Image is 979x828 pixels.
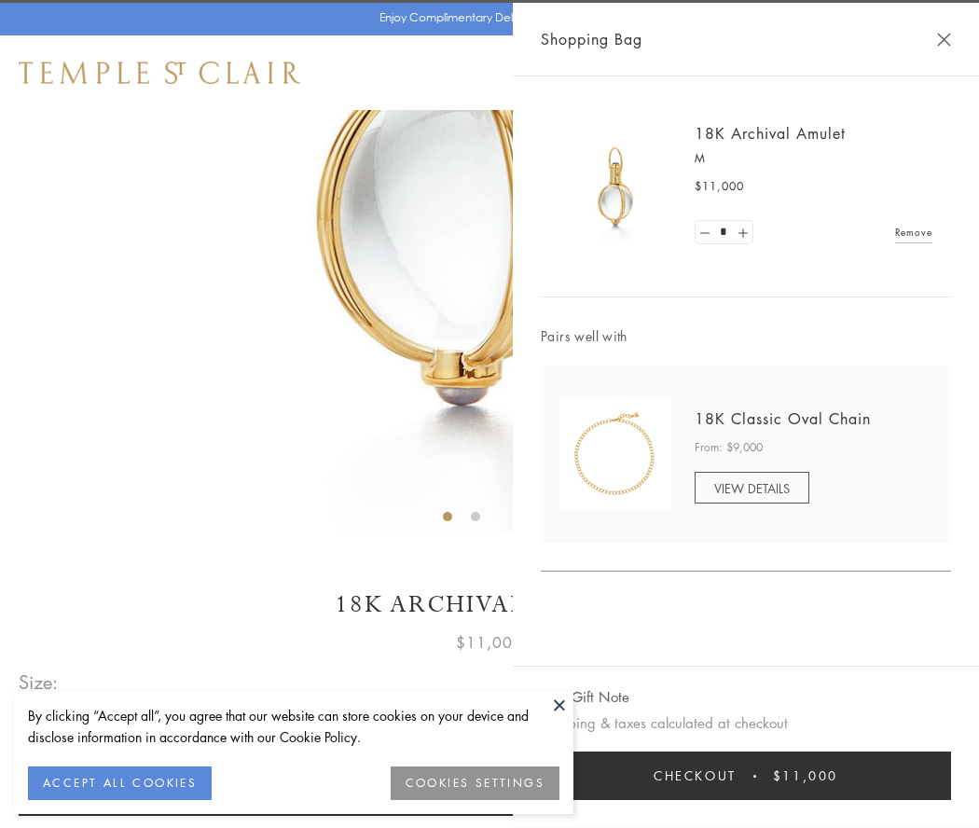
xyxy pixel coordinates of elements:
[559,131,671,242] img: 18K Archival Amulet
[696,221,714,244] a: Set quantity to 0
[714,479,790,497] span: VIEW DETAILS
[391,766,559,800] button: COOKIES SETTINGS
[695,408,871,429] a: 18K Classic Oval Chain
[895,222,932,242] a: Remove
[541,325,951,347] span: Pairs well with
[28,766,212,800] button: ACCEPT ALL COOKIES
[541,711,951,735] p: Shipping & taxes calculated at checkout
[654,766,737,786] span: Checkout
[695,149,932,168] p: M
[733,221,751,244] a: Set quantity to 2
[695,123,846,144] a: 18K Archival Amulet
[541,27,642,51] span: Shopping Bag
[695,472,809,504] a: VIEW DETAILS
[19,62,300,84] img: Temple St. Clair
[19,667,60,697] span: Size:
[695,438,763,457] span: From: $9,000
[28,705,559,748] div: By clicking “Accept all”, you agree that our website can store cookies on your device and disclos...
[19,588,960,621] h1: 18K Archival Amulet
[541,685,629,709] button: Add Gift Note
[773,766,838,786] span: $11,000
[559,398,671,510] img: N88865-OV18
[456,630,523,655] span: $11,000
[379,8,591,27] p: Enjoy Complimentary Delivery & Returns
[695,177,744,196] span: $11,000
[937,33,951,47] button: Close Shopping Bag
[541,752,951,800] button: Checkout $11,000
